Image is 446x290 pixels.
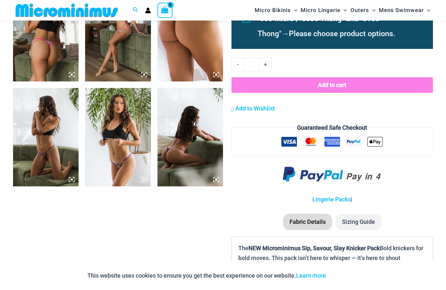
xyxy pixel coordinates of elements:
button: Add to cart [231,77,433,93]
span: Mens Swimwear [379,2,424,19]
p: | [231,195,433,204]
img: Slay Lavender Martini 6165 Thong [157,88,223,186]
span: "608 Micro", "6035 Thong" and "6165 Thong" [258,14,379,38]
a: Mens SwimwearMenu ToggleMenu Toggle [377,2,432,19]
span: Micro Bikinis [255,2,291,19]
span: Menu Toggle [369,2,376,19]
p: This website uses cookies to ensure you get the best experience on our website. [87,271,326,281]
img: MM SHOP LOGO FLAT [13,3,120,18]
img: Slay Lavender Martini 6165 Thong [85,88,151,186]
li: Sizing Guide [335,214,381,230]
span: Please choose product options. [289,29,395,38]
a: Micro BikinisMenu ToggleMenu Toggle [253,2,299,19]
input: Product quantity [244,58,259,71]
a: Lingerie Packs [312,196,351,203]
span: Add to Wishlist [235,105,275,112]
b: NEW Microminimus Sip, Savour, Slay Knicker Pack [248,245,380,252]
a: Micro LingerieMenu ToggleMenu Toggle [299,2,349,19]
span: Menu Toggle [340,2,347,19]
li: Fabric Details [283,214,332,230]
a: Search icon link [133,6,139,14]
span: Outers [350,2,369,19]
nav: Site Navigation [252,1,433,20]
span: Menu Toggle [291,2,297,19]
a: Account icon link [145,7,151,13]
span: Menu Toggle [424,2,430,19]
a: - [231,58,244,71]
a: OutersMenu ToggleMenu Toggle [349,2,377,19]
a: Add to Wishlist [231,104,275,113]
button: Accept [331,268,359,283]
a: Learn more [296,272,326,279]
span: Micro Lingerie [301,2,340,19]
img: Slay Lavender Martini 6165 Thong [13,88,79,186]
legend: Guaranteed Safe Checkout [294,123,370,133]
li: → [258,11,418,41]
a: View Shopping Cart, empty [157,3,172,18]
a: + [259,58,272,71]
